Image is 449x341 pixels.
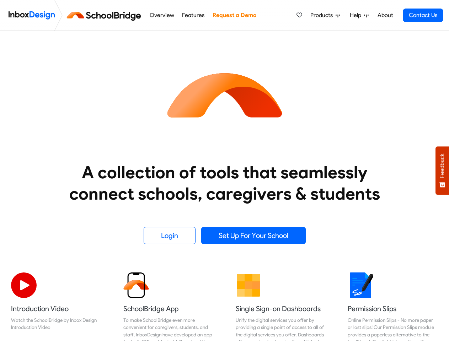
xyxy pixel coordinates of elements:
[123,304,214,314] h5: SchoolBridge App
[439,153,445,178] span: Feedback
[11,272,37,298] img: 2022_07_11_icon_video_playback.svg
[210,8,258,22] a: Request a Demo
[236,304,326,314] h5: Single Sign-on Dashboards
[11,304,101,314] h5: Introduction Video
[435,146,449,195] button: Feedback - Show survey
[11,316,101,331] div: Watch the SchoolBridge by Inbox Design Introduction Video
[310,11,336,20] span: Products
[308,8,343,22] a: Products
[375,8,395,22] a: About
[348,272,373,298] img: 2022_01_18_icon_signature.svg
[56,162,394,204] heading: A collection of tools that seamlessly connect schools, caregivers & students
[144,227,196,244] a: Login
[347,8,372,22] a: Help
[123,272,149,298] img: 2022_01_13_icon_sb_app.svg
[201,227,306,244] a: Set Up For Your School
[403,9,443,22] a: Contact Us
[350,11,364,20] span: Help
[348,304,438,314] h5: Permission Slips
[180,8,207,22] a: Features
[236,272,261,298] img: 2022_01_13_icon_grid.svg
[161,31,289,159] img: icon_schoolbridge.svg
[65,7,145,24] img: schoolbridge logo
[148,8,176,22] a: Overview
